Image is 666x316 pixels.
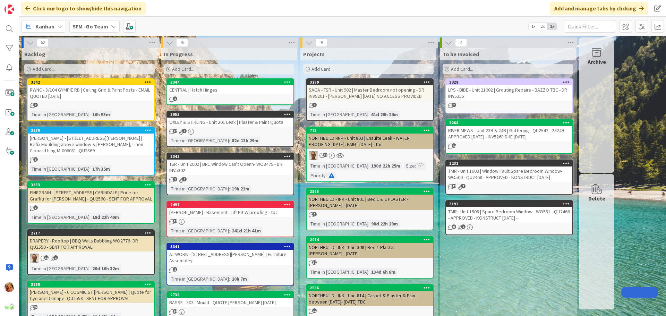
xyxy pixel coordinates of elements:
[28,281,154,288] div: 3298
[167,202,293,217] div: 2497[PERSON_NAME] - Basement | Lift Pit W'proofing - tbc
[31,182,154,187] div: 3333
[307,151,433,160] div: SD
[167,208,293,217] div: [PERSON_NAME] - Basement | Lift Pit W'proofing - tbc
[446,79,572,101] div: 3328LPS - BIDE - Unit 21002 | Grouting Repairs - BAZZO TBC - DR INV5255
[312,260,317,265] span: 32
[369,162,402,170] div: 190d 22h 25m
[369,111,400,118] div: 61d 20h 24m
[312,103,317,107] span: 5
[307,243,433,258] div: NORTHBUILD - INK - Unit 308 | Bed 1 Plaster - [PERSON_NAME] - [DATE]
[167,79,293,85] div: 3344
[307,291,433,306] div: NORTHBUILD - INK - Unit 814 | Carpet & Plaster & Paint - between [DATE]- [DATE] TBC
[550,2,648,15] div: Add and manage tabs by clicking
[173,267,177,272] span: 2
[307,195,433,210] div: NORTHBUILD - INK - Unit 801 | Bed 1 & 2 PLASTER - [PERSON_NAME] - [DATE]
[28,230,154,251] div: 2217DRAPERY - Rooftop | BBQ Walls Bubbling WO2776- DR QU2550 - SENT FOR APPROVAL
[89,165,91,173] span: :
[229,275,230,283] span: :
[167,250,293,265] div: AT WORK - [STREET_ADDRESS][PERSON_NAME] | Furniture Assembley
[307,85,433,101] div: SAGA - TSR - Unit 902 | Master Bedroom not opening - DR INV5201 - [PERSON_NAME] [DATE] NO ACCESS ...
[323,153,327,157] span: 36
[452,184,456,188] span: 12
[446,120,572,141] div: 3268RIVER MEWS - Unit 23B & 24B | Guttering - QU2542 - 2324B APPROVED [DATE] - INV5268 DHE [DATE]
[167,244,293,265] div: 3341AT WORK - [STREET_ADDRESS][PERSON_NAME] | Furniture Assembley
[167,153,293,175] div: 3343TSR - Unit 2002 | BR1 Window Can't Openn- WO3475 - DR INV5302
[28,134,154,155] div: [PERSON_NAME] - [STREET_ADDRESS][PERSON_NAME] | Refix Moulding above window & [PERSON_NAME], Line...
[35,22,54,31] span: Kanban
[307,79,433,101] div: 3299SAGA - TSR - Unit 902 | Master Bedroom not opening - DR INV5201 - [PERSON_NAME] [DATE] NO ACC...
[28,182,154,203] div: 3333FINEGRAIN - [STREET_ADDRESS] CARINDALE | Price for Graffiti for [PERSON_NAME] - QU2560 - SENT...
[89,265,91,272] span: :
[303,51,325,58] span: Projects
[28,288,154,303] div: [PERSON_NAME] - 6 COSMIC ST [PERSON_NAME] | Quote for Cyclone Damage -QU2558 - SENT FOR APPROVAL
[309,151,318,160] img: SD
[167,202,293,208] div: 2497
[547,23,557,30] span: 3x
[169,185,229,193] div: Time in [GEOGRAPHIC_DATA]
[89,111,91,118] span: :
[446,201,572,222] div: 3193TMR - Unit 1508 | Spare Bedroom Window - WO551 - QU2466 - APPROVED - KONSTRUCT [DATE] -
[5,5,14,14] img: Visit kanbanzone.com
[167,244,293,250] div: 3341
[588,194,605,203] div: Delete
[176,39,188,47] span: 75
[33,157,38,162] span: 6
[167,118,293,127] div: OXLEY & STIRLING - Unit 201 Leak | Plaster & Paint Quote
[28,79,154,85] div: 3342
[446,166,572,182] div: TMR - Unit 1608 | Window Fault Spare Bedroom Window- WO500 - QU2468 - APPROVED - KONSTRUCT [DATE]
[446,79,572,85] div: 3328
[449,80,572,85] div: 3328
[310,128,433,133] div: 773
[33,205,38,210] span: 7
[169,275,229,283] div: Time in [GEOGRAPHIC_DATA]
[443,51,479,58] span: To be Invoiced
[173,129,177,133] span: 27
[173,177,177,181] span: 1
[28,127,154,134] div: 3339
[230,185,251,193] div: 19h 21m
[170,292,293,297] div: 2738
[310,80,433,85] div: 3299
[326,172,327,179] span: :
[307,237,433,258] div: 2974NORTHBUILD - INK - Unit 308 | Bed 1 Plaster - [PERSON_NAME] - [DATE]
[89,213,91,221] span: :
[30,165,89,173] div: Time in [GEOGRAPHIC_DATA]
[167,111,293,127] div: 3055OXLEY & STIRLING - Unit 201 Leak | Plaster & Paint Quote
[91,213,121,221] div: 18d 22h 40m
[28,236,154,251] div: DRAPERY - Rooftop | BBQ Walls Bubbling WO2776- DR QU2550 - SENT FOR APPROVAL
[170,202,293,207] div: 2497
[167,292,293,307] div: 2738BASSE - 303 | Mould - QUOTE [PERSON_NAME] [DATE]
[33,66,55,72] span: Add Card...
[368,111,369,118] span: :
[5,282,14,292] img: KD
[310,237,433,242] div: 2974
[307,79,433,85] div: 3299
[307,188,433,210] div: 2565NORTHBUILD - INK - Unit 801 | Bed 1 & 2 PLASTER - [PERSON_NAME] - [DATE]
[33,305,38,309] span: 24
[312,212,317,216] span: 9
[461,224,466,229] span: 2
[446,85,572,101] div: LPS - BIDE - Unit 21002 | Grouting Repairs - BAZZO TBC - DR INV5255
[307,127,433,149] div: 773NORTHBUILD -INK - Unit 803 | Ensuite Leak - WATER PROOFING [DATE], PAINT [DATE] - tbc
[309,220,368,228] div: Time in [GEOGRAPHIC_DATA]
[91,111,112,118] div: 16h 53m
[309,111,368,118] div: Time in [GEOGRAPHIC_DATA]
[28,85,154,101] div: RWNC - 8/104 GYMPIE RD | Ceiling Grid & Paint Posts - EMAIL QUOTED [DATE]
[28,188,154,203] div: FINEGRAIN - [STREET_ADDRESS] CARINDALE | Price for Graffiti for [PERSON_NAME] - QU2560 - SENT FOR...
[167,292,293,298] div: 2738
[167,79,293,94] div: 3344CENTRAL | Hatch Hinges
[310,189,433,194] div: 2565
[167,153,293,160] div: 3343
[182,177,187,181] span: 1
[229,137,230,144] span: :
[229,185,230,193] span: :
[307,188,433,195] div: 2565
[24,51,45,58] span: Backlog
[230,275,249,283] div: 20h 7m
[230,227,263,234] div: 241d 21h 41m
[28,79,154,101] div: 3342RWNC - 8/104 GYMPIE RD | Ceiling Grid & Paint Posts - EMAIL QUOTED [DATE]
[91,165,112,173] div: 17h 35m
[446,120,572,126] div: 3268
[167,160,293,175] div: TSR - Unit 2002 | BR1 Window Can't Openn- WO3475 - DR INV5302
[170,112,293,117] div: 3055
